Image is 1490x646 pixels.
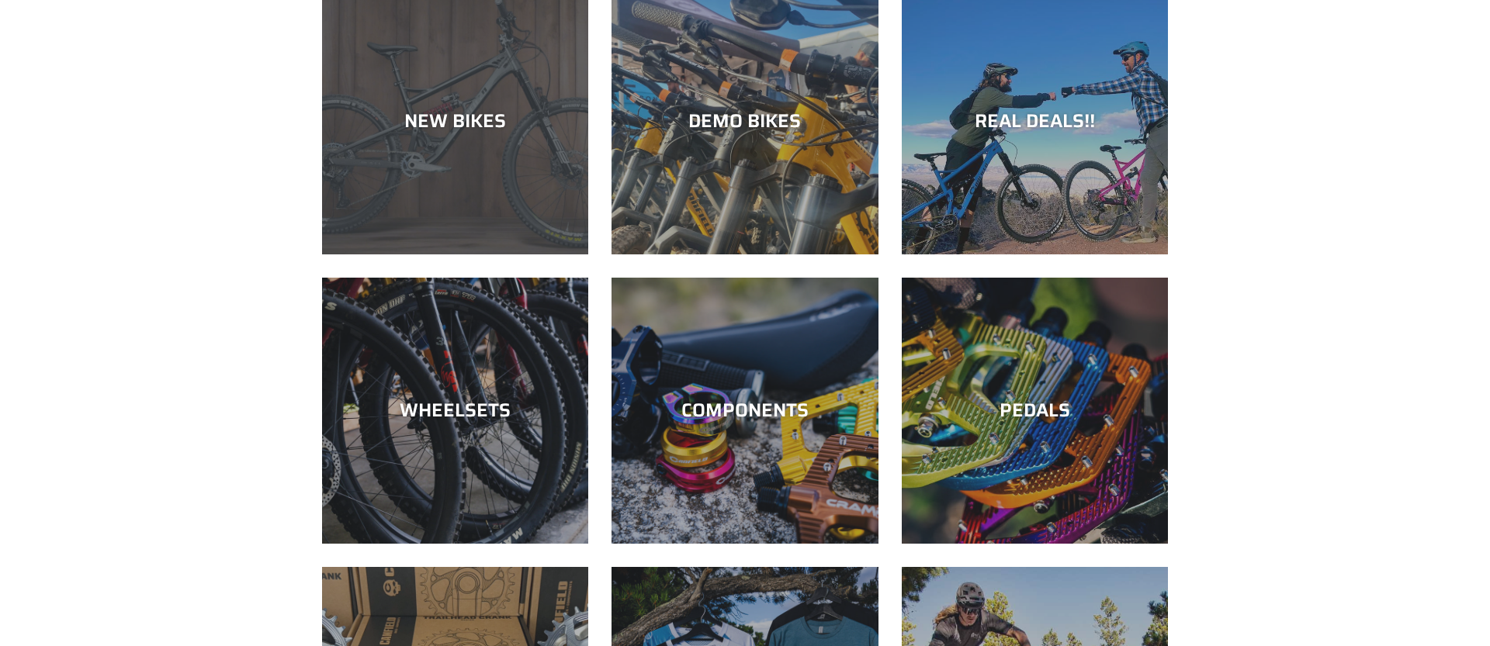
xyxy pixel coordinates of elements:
a: WHEELSETS [322,278,588,544]
a: PEDALS [902,278,1168,544]
a: COMPONENTS [612,278,878,544]
div: DEMO BIKES [612,110,878,133]
div: REAL DEALS!! [902,110,1168,133]
div: COMPONENTS [612,399,878,422]
div: NEW BIKES [322,110,588,133]
div: WHEELSETS [322,399,588,422]
div: PEDALS [902,399,1168,422]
